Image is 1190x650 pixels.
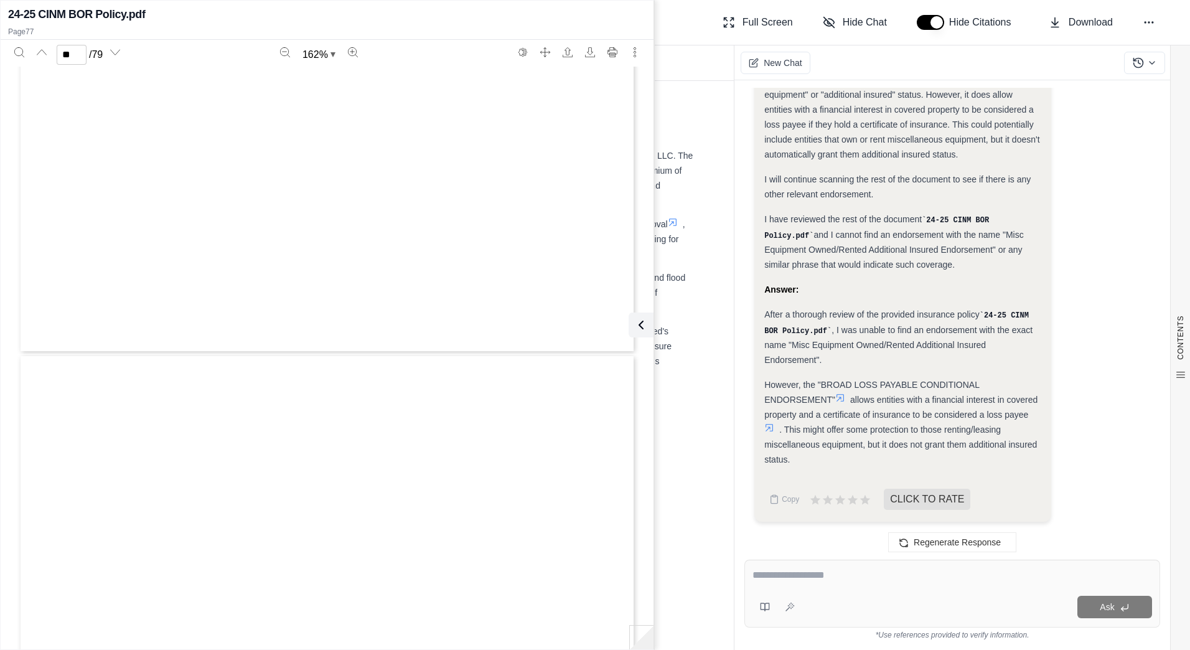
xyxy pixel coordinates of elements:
button: Print [602,42,622,62]
span: Download [1069,15,1113,30]
span: After a thorough review of the provided insurance policy [764,309,980,319]
span: However, the "BROAD LOSS PAYABLE CONDITIONAL ENDORSEMENT" [764,380,979,405]
code: 24-25 CINM BOR Policy.pdf [764,216,989,240]
span: Hide Citations [949,15,1019,30]
button: Full screen [535,42,555,62]
button: Regenerate Response [888,532,1016,552]
button: Open file [558,42,578,62]
span: Copy [782,494,799,504]
span: Full Screen [743,15,793,30]
span: I have reviewed the rest of the document [764,214,922,224]
span: and I cannot find an endorsement with the name "Misc Equipment Owned/Rented Additional Insured En... [764,230,1024,270]
button: Ask [1077,596,1152,618]
span: New Chat [764,57,802,69]
span: CONTENTS [1176,316,1186,360]
button: More actions [625,42,645,62]
span: 162 % [302,47,328,62]
button: Switch to the dark theme [513,42,533,62]
button: Zoom out [275,42,295,62]
span: allows entities with a financial interest in covered property and a certificate of insurance to b... [764,395,1038,420]
button: Zoom in [343,42,363,62]
span: / 79 [89,47,103,62]
h2: 24-25 CINM BOR Policy.pdf [8,6,145,23]
button: Zoom document [297,45,340,65]
span: , and flood [645,273,685,283]
input: Enter a page number [57,45,87,65]
span: Hide Chat [843,15,887,30]
span: I will continue scanning the rest of the document to see if there is any other relevant endorsement. [764,174,1031,199]
button: Download [1044,10,1118,35]
strong: Answer: [764,285,799,294]
button: Hide Chat [818,10,892,35]
button: Copy [764,487,804,512]
button: Next page [105,42,125,62]
span: CLICK TO RATE [884,489,970,510]
div: *Use references provided to verify information. [744,628,1160,640]
code: 24-25 CINM BOR Policy.pdf [764,311,1029,336]
p: Page 77 [8,27,646,37]
span: , allowing for more flexible claim payments to entities with a financial interest in the covered ... [102,234,679,259]
button: New Chat [741,52,810,74]
span: Regenerate Response [914,537,1001,547]
span: Ask [1100,602,1114,612]
button: Full Screen [718,10,798,35]
span: . This might offer some protection to those renting/leasing miscellaneous equipment, but it does ... [764,425,1037,464]
button: Search [9,42,29,62]
span: , I was unable to find an endorsement with the exact name "Misc Equipment Owned/Rented Additional... [764,325,1033,365]
button: Previous page [32,42,52,62]
button: Download [580,42,600,62]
